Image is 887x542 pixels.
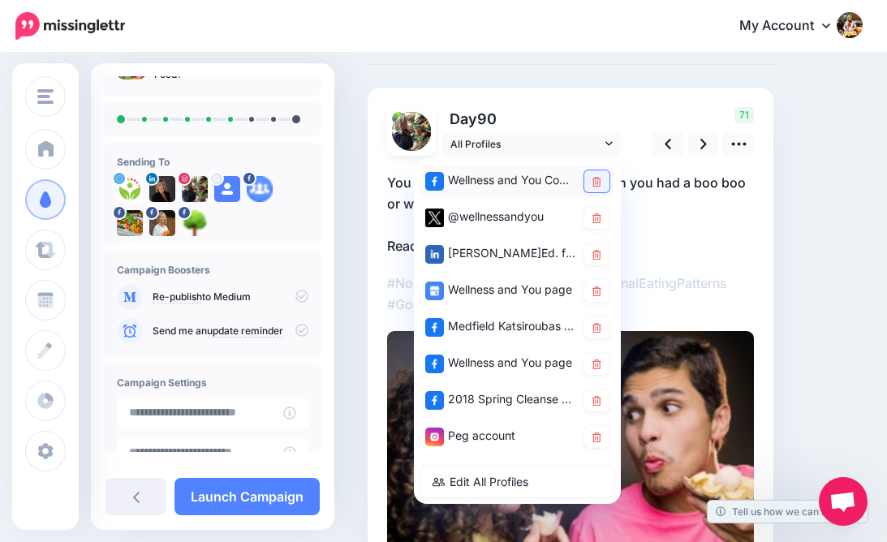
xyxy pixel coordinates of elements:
a: All Profiles [442,132,621,156]
img: 176992216_365160381545805_2326513034481411441_n-bsa150826.jpg [392,112,431,151]
span: 90 [477,110,497,127]
p: Send me an [153,324,308,338]
img: 9eU0e-8p-L_-bsa145877.png [392,112,405,125]
a: My Account [723,6,863,46]
div: Wellness and You page [425,353,576,373]
div: Medfield Katsiroubas Produce Box - recipe ideas page [425,316,576,337]
h4: Campaign Boosters [117,264,308,276]
a: Edit All Profiles [420,466,614,497]
img: facebook-square.png [425,391,444,410]
div: Open chat [819,477,868,526]
a: Tell us how we can improve [708,501,868,523]
div: Wellness and You Community Group group [425,170,576,191]
img: menu.png [37,89,54,104]
img: facebook-square.png [425,172,444,191]
img: 9eU0e-8p-L_-bsa145877.png [182,210,208,236]
div: [PERSON_NAME]Ed. feed [425,243,576,264]
img: 176992216_365160381545805_2326513034481411441_n-bsa150826.jpg [182,176,208,202]
img: twitter-square.png [425,209,444,227]
span: 71 [734,107,754,123]
img: Missinglettr [15,12,125,40]
h4: Campaign Settings [117,376,308,389]
div: 2018 Spring Cleanse group [425,389,576,410]
img: aDtjnaRy1nj-bsa49070.png [247,176,273,202]
a: update reminder [207,325,283,338]
div: Wellness and You page [425,280,576,300]
img: 1kWug3mF-32400.jpg [117,176,143,202]
p: to Medium [153,290,308,304]
h4: Sending To [117,156,308,168]
img: user_default_image.png [214,176,240,202]
img: 1642956838686-43323.png [149,176,175,202]
div: Peg account [425,426,576,446]
img: google_business-square.png [425,282,444,300]
a: Re-publish [153,290,202,303]
img: facebook-square.png [425,355,444,373]
span: All Profiles [450,135,601,153]
img: facebook-square.png [425,318,444,337]
p: Day [442,107,623,131]
img: 273409179_10158986957805674_182987280368157893_n-bsa145876.jpg [149,210,175,236]
img: linkedin-square.png [425,245,444,264]
p: #NoGuiltEating #YoYoDieting #EmotionalEatingPatterns #GoodLifelongHabits [387,273,754,315]
p: You may have received a lollipop when you had a boo boo or when you got a good report card. Read ... [387,172,754,256]
img: instagram-square.png [425,428,444,446]
div: @wellnessandyou [425,207,576,227]
img: 309752241_477197204446538_8538962574318943286_n-bsa145241.jpg [117,210,143,236]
